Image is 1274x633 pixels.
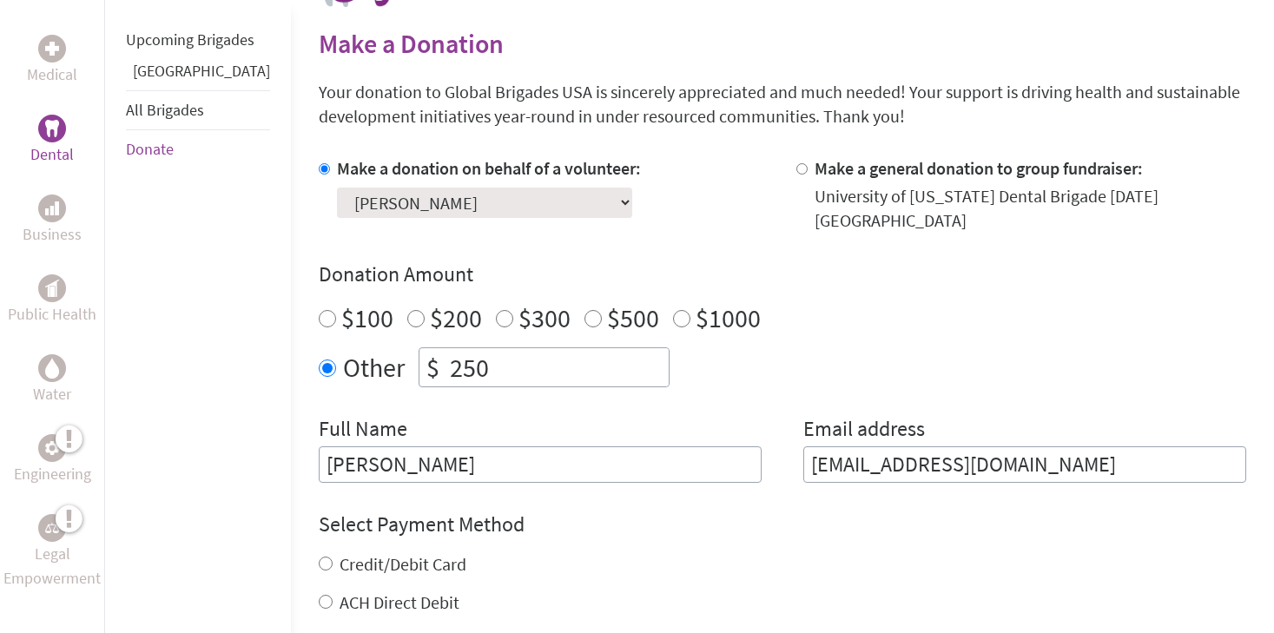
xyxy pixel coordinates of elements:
input: Enter Full Name [319,446,762,483]
p: Legal Empowerment [3,542,101,590]
a: DentalDental [30,115,74,167]
label: ACH Direct Debit [340,591,459,613]
p: Medical [27,63,77,87]
img: Medical [45,42,59,56]
label: Other [343,347,405,387]
div: Legal Empowerment [38,514,66,542]
div: $ [419,348,446,386]
label: Make a donation on behalf of a volunteer: [337,157,641,179]
a: WaterWater [33,354,71,406]
h4: Select Payment Method [319,511,1246,538]
a: Public HealthPublic Health [8,274,96,326]
h4: Donation Amount [319,260,1246,288]
a: MedicalMedical [27,35,77,87]
p: Engineering [14,462,91,486]
label: $300 [518,301,571,334]
img: Public Health [45,280,59,297]
label: $100 [341,301,393,334]
label: Make a general donation to group fundraiser: [815,157,1143,179]
p: Business [23,222,82,247]
li: Donate [126,130,270,168]
p: Dental [30,142,74,167]
label: Full Name [319,415,407,446]
div: Dental [38,115,66,142]
a: [GEOGRAPHIC_DATA] [133,61,270,81]
a: Upcoming Brigades [126,30,254,49]
div: Business [38,195,66,222]
a: Legal EmpowermentLegal Empowerment [3,514,101,590]
img: Dental [45,120,59,136]
input: Enter Amount [446,348,669,386]
img: Water [45,358,59,378]
div: Medical [38,35,66,63]
div: Water [38,354,66,382]
input: Your Email [803,446,1246,483]
p: Water [33,382,71,406]
li: Guatemala [126,59,270,90]
a: BusinessBusiness [23,195,82,247]
a: All Brigades [126,100,204,120]
div: Public Health [38,274,66,302]
img: Legal Empowerment [45,523,59,533]
div: University of [US_STATE] Dental Brigade [DATE] [GEOGRAPHIC_DATA] [815,184,1246,233]
a: Donate [126,139,174,159]
label: $1000 [696,301,761,334]
label: $200 [430,301,482,334]
label: Credit/Debit Card [340,553,466,575]
img: Engineering [45,441,59,455]
p: Public Health [8,302,96,326]
li: Upcoming Brigades [126,21,270,59]
div: Engineering [38,434,66,462]
a: EngineeringEngineering [14,434,91,486]
h2: Make a Donation [319,28,1246,59]
img: Business [45,201,59,215]
li: All Brigades [126,90,270,130]
label: $500 [607,301,659,334]
p: Your donation to Global Brigades USA is sincerely appreciated and much needed! Your support is dr... [319,80,1246,129]
label: Email address [803,415,925,446]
